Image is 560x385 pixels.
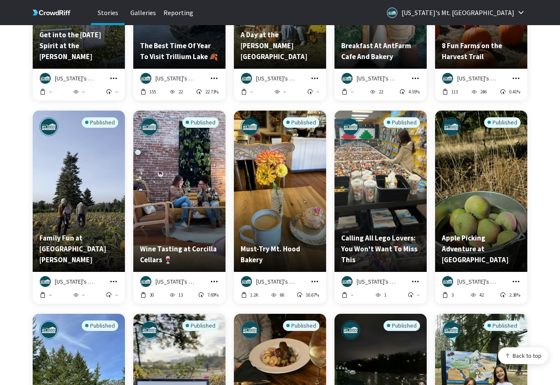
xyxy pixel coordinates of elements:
[280,292,284,298] p: 66
[196,88,219,96] button: 22.73%
[169,291,183,299] button: 13
[498,347,548,364] button: Back to top
[296,291,319,299] button: 16.67%
[39,291,52,299] button: --
[140,320,159,339] img: Oregon's Mt. Hood Territory
[256,74,298,83] p: [US_STATE]'s Mt. [GEOGRAPHIC_DATA]
[407,291,420,299] button: --
[306,292,319,298] p: 16.67%
[470,291,484,299] button: 42
[375,291,387,299] button: 1
[384,320,420,331] div: Published
[341,233,420,265] p: Calling All Lego Lovers: You Won't Want To Miss This
[73,291,85,299] button: --
[241,117,259,136] img: Oregon's Mt. Hood Territory
[341,117,360,136] img: Oregon's Mt. Hood Territory
[140,88,156,96] button: 155
[379,88,383,95] p: 22
[484,320,521,331] div: Published
[442,320,461,339] img: Oregon's Mt. Hood Territory
[250,292,258,298] p: 1.2K
[133,266,226,274] a: Preview story titled 'Wine Tasting at Corcilla Cellars 🍷 '
[169,88,183,96] button: 22
[205,88,218,95] p: 22.73%
[442,233,521,265] p: Apple Picking Adventure at Albeke Farms
[509,88,520,95] p: 0.41%
[33,266,125,274] a: Preview story titled 'Family Fun at Historic Kirchem Farm'
[234,63,326,70] a: Preview story titled 'A Day at the Dolan Creek Farm Pumpkin Patch 🎃 '
[500,88,521,96] button: 0.41%
[283,88,286,95] p: --
[241,291,259,299] button: 1.2K
[442,88,458,96] button: 113
[274,88,286,96] button: --
[484,117,521,128] div: Published
[39,88,52,96] button: --
[283,320,319,331] div: Published
[457,74,500,83] p: [US_STATE]'s Mt. [GEOGRAPHIC_DATA]
[55,74,97,83] p: [US_STATE]'s Mt. [GEOGRAPHIC_DATA]
[73,88,85,96] button: --
[307,88,319,96] button: --
[39,29,118,62] p: Get into the Halloween Spirit at the Davis Graveyard
[39,117,58,136] img: Oregon's Mt. Hood Territory
[182,117,219,128] div: Published
[442,291,454,299] button: 3
[241,73,252,84] img: Oregon's Mt. Hood Territory
[140,291,154,299] button: 30
[156,74,198,83] p: [US_STATE]'s Mt. [GEOGRAPHIC_DATA]
[106,291,118,299] button: --
[82,88,85,95] p: --
[133,63,226,70] a: Preview story titled 'The Best Time Of Year To Visit Trillium Lake 🍂 '
[39,233,118,265] p: Family Fun at Historic Kirchem Farm
[256,277,298,286] p: [US_STATE]'s Mt. [GEOGRAPHIC_DATA]
[106,88,118,96] button: --
[341,291,354,299] button: --
[156,277,198,286] p: [US_STATE]'s Mt. [GEOGRAPHIC_DATA]
[115,88,118,95] p: --
[241,320,259,339] img: Oregon's Mt. Hood Territory
[500,291,521,299] button: 2.38%
[250,88,253,95] p: --
[451,88,458,95] p: 113
[435,63,527,70] a: Preview story titled '8 Fun Farms on the Harvest Trail'
[480,292,484,298] p: 42
[82,320,118,331] div: Published
[341,88,354,96] button: --
[384,117,420,128] div: Published
[351,292,353,298] p: --
[399,88,420,96] button: 4.55%
[283,117,319,128] div: Published
[417,292,420,298] p: --
[342,276,353,287] img: Oregon's Mt. Hood Territory
[234,266,326,274] a: Preview story titled 'Must-Try Mt. Hood Bakery'
[387,8,397,18] img: Logo for Oregon's Mt. Hood Territory
[480,88,487,95] p: 246
[241,276,252,287] img: Oregon's Mt. Hood Territory
[442,73,453,84] img: Oregon's Mt. Hood Territory
[369,88,384,96] button: 22
[241,29,319,62] p: A Day at the Dolan Creek Farm Pumpkin Patch 🎃
[179,88,183,95] p: 22
[442,40,521,62] p: 8 Fun Farms on the Harvest Trail
[316,88,319,95] p: --
[82,292,85,298] p: --
[179,292,183,298] p: 13
[140,117,159,136] img: Oregon's Mt. Hood Territory
[207,292,218,298] p: 7.69%
[341,320,360,339] img: Oregon's Mt. Hood Territory
[357,74,399,83] p: [US_STATE]'s Mt. [GEOGRAPHIC_DATA]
